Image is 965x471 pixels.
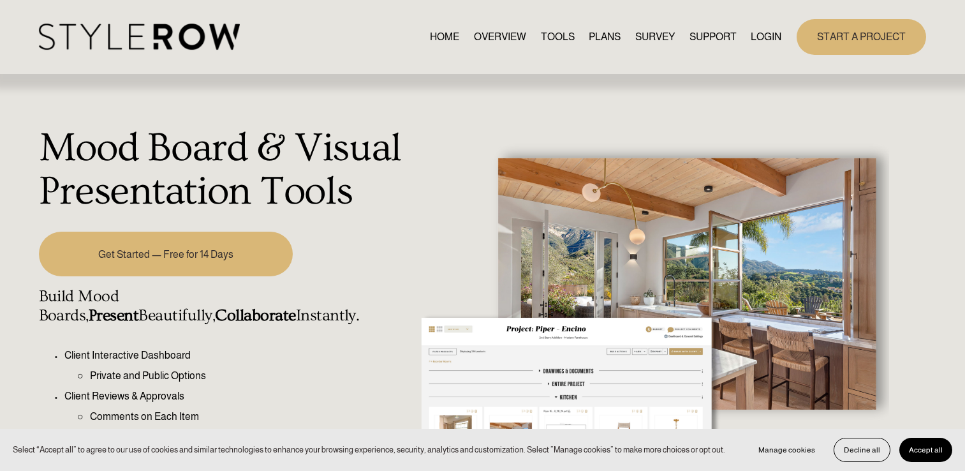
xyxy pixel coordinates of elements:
[635,28,675,45] a: SURVEY
[90,409,405,424] p: Comments on Each Item
[589,28,621,45] a: PLANS
[39,287,405,325] h4: Build Mood Boards, Beautifully, Instantly.
[899,438,952,462] button: Accept all
[758,445,815,454] span: Manage cookies
[749,438,825,462] button: Manage cookies
[215,306,295,325] strong: Collaborate
[689,29,737,45] span: SUPPORT
[89,306,138,325] strong: Present
[797,19,926,54] a: START A PROJECT
[834,438,890,462] button: Decline all
[541,28,575,45] a: TOOLS
[64,389,405,404] p: Client Reviews & Approvals
[39,24,240,50] img: StyleRow
[430,28,459,45] a: HOME
[39,127,405,213] h1: Mood Board & Visual Presentation Tools
[751,28,781,45] a: LOGIN
[689,28,737,45] a: folder dropdown
[474,28,526,45] a: OVERVIEW
[39,232,293,277] a: Get Started — Free for 14 Days
[64,348,405,363] p: Client Interactive Dashboard
[90,368,405,384] p: Private and Public Options
[844,445,880,454] span: Decline all
[13,444,725,456] p: Select “Accept all” to agree to our use of cookies and similar technologies to enhance your brows...
[909,445,943,454] span: Accept all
